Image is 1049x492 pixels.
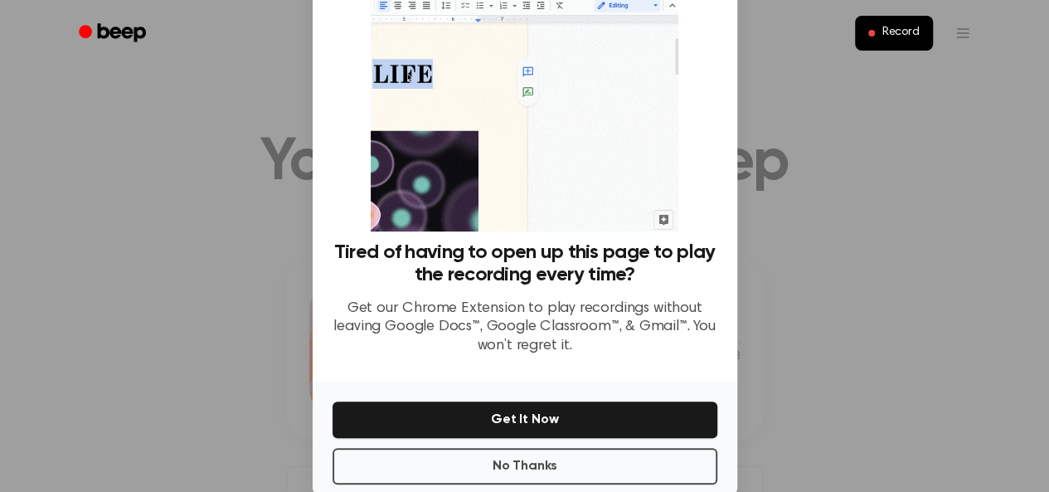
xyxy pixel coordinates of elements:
[943,13,983,53] button: Open menu
[333,448,717,485] button: No Thanks
[333,241,717,286] h3: Tired of having to open up this page to play the recording every time?
[333,402,717,438] button: Get It Now
[855,16,932,51] button: Record
[67,17,161,50] a: Beep
[881,26,919,41] span: Record
[333,300,717,356] p: Get our Chrome Extension to play recordings without leaving Google Docs™, Google Classroom™, & Gm...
